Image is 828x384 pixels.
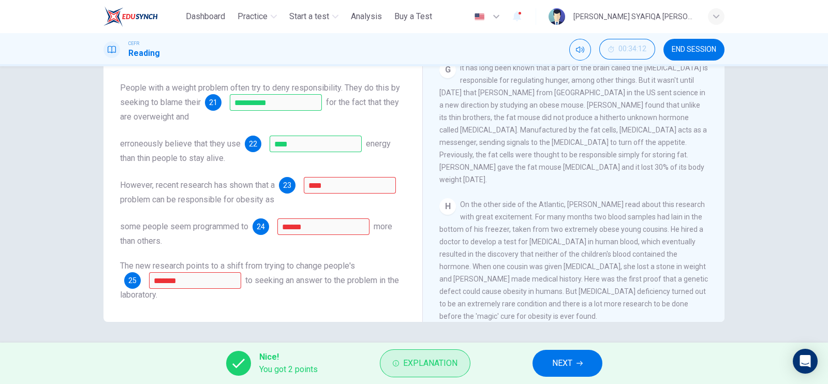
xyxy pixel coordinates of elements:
span: People with a weight problem often try to deny responsibility. They do this by seeking to blame t... [120,83,400,107]
span: Explanation [403,356,457,371]
img: ELTC logo [103,6,158,27]
button: Dashboard [182,7,229,26]
span: some people seem programmed to [120,221,248,231]
span: 00:34:12 [618,45,646,53]
span: Nice! [259,351,318,363]
button: Explanation [380,349,470,377]
img: en [473,13,486,21]
input: less [270,136,362,152]
button: 00:34:12 [599,39,655,60]
span: END SESSION [672,46,716,54]
span: 25 [128,277,137,284]
span: 24 [257,223,265,230]
div: Open Intercom Messenger [793,349,818,374]
input: genetic [304,177,396,194]
span: 23 [283,182,291,189]
a: ELTC logo [103,6,182,27]
span: You got 2 points [259,363,318,376]
span: CEFR [128,40,139,47]
span: problem can be responsible for obesity as [120,195,274,204]
button: Buy a Test [390,7,436,26]
span: Start a test [289,10,329,23]
div: Hide [599,39,655,61]
h1: Reading [128,47,160,60]
button: Analysis [347,7,386,26]
input: metabolism [230,94,322,111]
span: Practice [238,10,268,23]
div: Mute [569,39,591,61]
span: Buy a Test [394,10,432,23]
input: behaviour; behavior [149,272,241,289]
div: G [439,62,456,78]
span: 22 [249,140,257,147]
button: NEXT [533,350,602,377]
span: NEXT [552,356,572,371]
button: Start a test [285,7,343,26]
span: to seeking an answer to the problem in the laboratory. [120,275,399,300]
span: The new research points to a shift from trying to change people's [120,261,355,271]
button: Practice [233,7,281,26]
span: Dashboard [186,10,225,23]
input: eat [277,218,369,235]
div: H [439,198,456,215]
img: Profile picture [549,8,565,25]
span: However, recent research has shown that a [120,180,275,190]
span: 21 [209,99,217,106]
span: erroneously believe that they use [120,139,241,149]
div: [PERSON_NAME] SYAFIQA [PERSON_NAME] [573,10,696,23]
span: On the other side of the Atlantic, [PERSON_NAME] read about this research with great excitement. ... [439,200,708,320]
button: END SESSION [663,39,724,61]
span: Analysis [351,10,382,23]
